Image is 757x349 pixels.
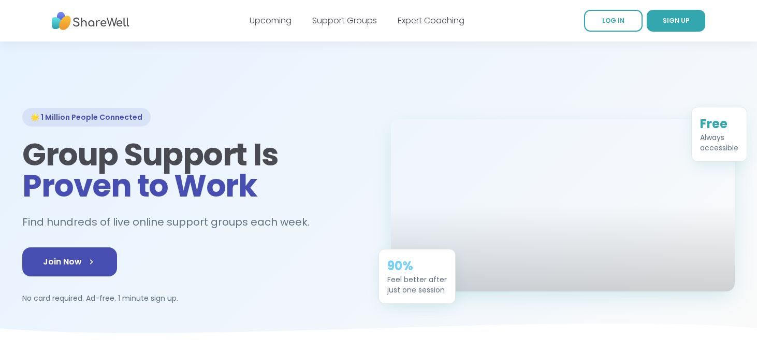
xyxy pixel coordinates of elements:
span: SIGN UP [663,16,690,25]
div: Free [700,116,738,132]
img: ShareWell Nav Logo [52,7,129,35]
div: Feel better after just one session [387,274,447,295]
a: Expert Coaching [398,15,464,26]
h1: Group Support Is [22,139,366,201]
span: Join Now [43,256,96,268]
div: 90% [387,258,447,274]
div: Always accessible [700,132,738,153]
a: Upcoming [250,15,292,26]
p: No card required. Ad-free. 1 minute sign up. [22,293,366,303]
h2: Find hundreds of live online support groups each week. [22,214,321,231]
a: LOG IN [584,10,643,32]
span: LOG IN [602,16,624,25]
div: 🌟 1 Million People Connected [22,108,151,127]
span: Proven to Work [22,164,257,207]
a: Support Groups [312,15,377,26]
a: Join Now [22,247,117,276]
a: SIGN UP [647,10,705,32]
